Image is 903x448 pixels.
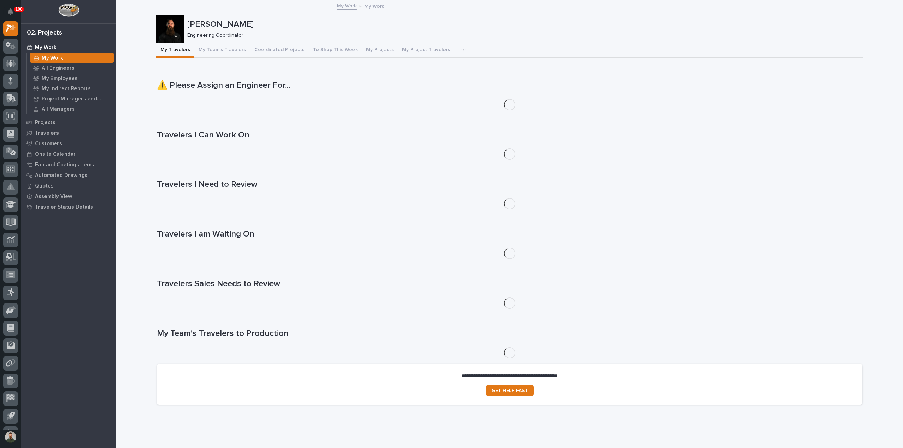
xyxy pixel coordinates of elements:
[194,43,250,58] button: My Team's Travelers
[157,329,862,339] h1: My Team's Travelers to Production
[21,170,116,180] a: Automated Drawings
[42,55,63,61] p: My Work
[337,1,357,10] a: My Work
[21,202,116,212] a: Traveler Status Details
[486,385,534,396] a: GET HELP FAST
[35,130,59,136] p: Travelers
[157,80,862,91] h1: ⚠️ Please Assign an Engineer For...
[187,32,858,38] p: Engineering Coordinator
[27,94,116,104] a: Project Managers and Engineers
[27,84,116,93] a: My Indirect Reports
[3,4,18,19] button: Notifications
[35,183,54,189] p: Quotes
[398,43,454,58] button: My Project Travelers
[27,29,62,37] div: 02. Projects
[42,86,91,92] p: My Indirect Reports
[156,43,194,58] button: My Travelers
[42,65,74,72] p: All Engineers
[35,44,56,51] p: My Work
[157,130,862,140] h1: Travelers I Can Work On
[21,138,116,149] a: Customers
[3,430,18,444] button: users-avatar
[42,106,75,112] p: All Managers
[42,75,78,82] p: My Employees
[58,4,79,17] img: Workspace Logo
[42,96,111,102] p: Project Managers and Engineers
[187,19,861,30] p: [PERSON_NAME]
[21,128,116,138] a: Travelers
[21,42,116,53] a: My Work
[35,119,55,126] p: Projects
[362,43,398,58] button: My Projects
[16,7,23,12] p: 100
[35,194,72,200] p: Assembly View
[309,43,362,58] button: To Shop This Week
[9,8,18,20] div: Notifications100
[35,204,93,210] p: Traveler Status Details
[21,191,116,202] a: Assembly View
[364,2,384,10] p: My Work
[27,73,116,83] a: My Employees
[157,179,862,190] h1: Travelers I Need to Review
[21,149,116,159] a: Onsite Calendar
[27,63,116,73] a: All Engineers
[21,117,116,128] a: Projects
[35,151,76,158] p: Onsite Calendar
[27,53,116,63] a: My Work
[21,180,116,191] a: Quotes
[21,159,116,170] a: Fab and Coatings Items
[27,104,116,114] a: All Managers
[157,279,862,289] h1: Travelers Sales Needs to Review
[492,388,528,393] span: GET HELP FAST
[35,172,87,179] p: Automated Drawings
[157,229,862,239] h1: Travelers I am Waiting On
[35,141,62,147] p: Customers
[35,162,94,168] p: Fab and Coatings Items
[250,43,309,58] button: Coordinated Projects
